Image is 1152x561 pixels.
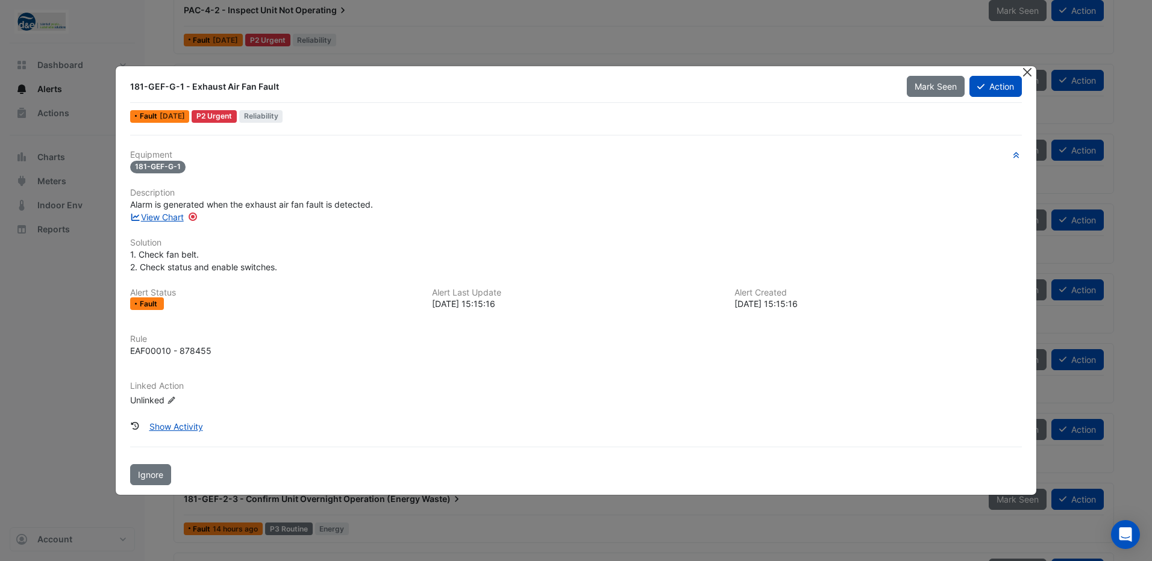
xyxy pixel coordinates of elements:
[140,300,160,308] span: Fault
[192,110,237,123] div: P2 Urgent
[130,81,892,93] div: 181-GEF-G-1 - Exhaust Air Fan Fault
[130,249,277,272] span: 1. Check fan belt. 2. Check status and enable switches.
[130,344,211,357] div: EAF00010 - 878455
[915,81,957,91] span: Mark Seen
[130,150,1022,160] h6: Equipment
[1111,520,1140,549] div: Open Intercom Messenger
[130,334,1022,344] h6: Rule
[130,212,184,222] a: View Chart
[130,161,186,173] span: 181-GEF-G-1
[130,188,1022,198] h6: Description
[130,199,373,209] span: Alarm is generated when the exhaust air fan fault is detected.
[969,76,1022,97] button: Action
[130,394,275,406] div: Unlinked
[130,464,171,485] button: Ignore
[160,111,185,120] span: Mon 24-Feb-2025 15:15 AEDT
[432,297,719,310] div: [DATE] 15:15:16
[734,297,1022,310] div: [DATE] 15:15:16
[1021,66,1034,79] button: Close
[167,396,176,405] fa-icon: Edit Linked Action
[432,288,719,298] h6: Alert Last Update
[130,238,1022,248] h6: Solution
[138,470,163,480] span: Ignore
[130,381,1022,391] h6: Linked Action
[907,76,965,97] button: Mark Seen
[187,211,198,222] div: Tooltip anchor
[140,113,160,120] span: Fault
[130,288,418,298] h6: Alert Status
[239,110,283,123] span: Reliability
[734,288,1022,298] h6: Alert Created
[142,416,211,437] button: Show Activity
